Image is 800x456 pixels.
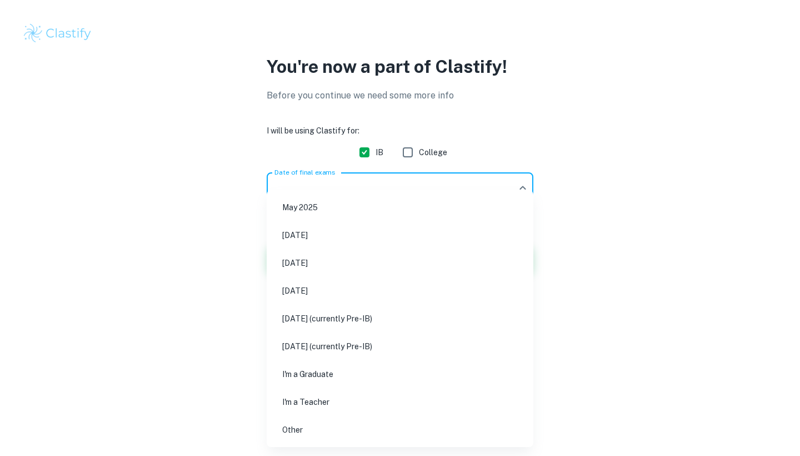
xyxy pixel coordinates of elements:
[271,417,529,443] li: Other
[271,306,529,331] li: [DATE] (currently Pre-IB)
[271,250,529,276] li: [DATE]
[271,334,529,359] li: [DATE] (currently Pre-IB)
[271,389,529,415] li: I'm a Teacher
[271,361,529,387] li: I'm a Graduate
[271,278,529,304] li: [DATE]
[271,195,529,220] li: May 2025
[271,222,529,248] li: [DATE]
